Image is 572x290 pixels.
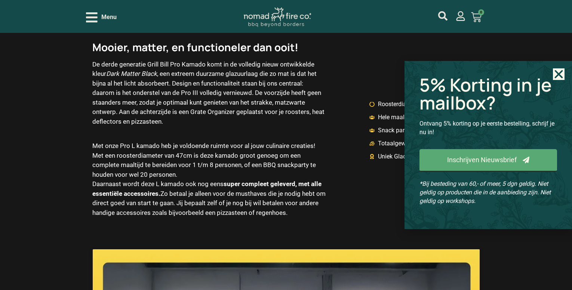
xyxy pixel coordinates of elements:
[419,119,557,136] p: Ontvang 5% korting op je eerste bestelling, schrijf je nu in!
[92,180,322,197] strong: super compleet geleverd, met alle essentiële accessoires.
[553,68,565,80] a: Close
[478,9,484,15] span: 0
[447,157,517,163] span: Inschrijven Nieuwsbrief
[456,11,465,21] a: mijn account
[376,126,445,135] span: Snack party: 20 personen
[376,113,451,122] span: Hele maaltijden: 8 personen
[419,149,557,172] a: Inschrijven Nieuwsbrief
[376,139,431,148] span: Totaalgewicht: 96kg
[92,141,326,179] div: Met onze Pro L kamado heb je voldoende ruimte voor al jouw culinaire creaties! Met een roosterdia...
[438,11,448,21] a: mijn account
[86,11,117,24] div: Open/Close Menu
[376,152,480,161] span: Uniek Glad en Mat Zwart Dutch Design
[92,179,326,217] p: Daarnaast wordt deze L kamado ook nog eens Zo betaal je alleen voor de musthaves die je nodig heb...
[101,13,117,22] span: Menu
[106,70,157,77] em: Dark Matter Black
[419,76,557,112] h2: 5% Korting in je mailbox?
[92,40,298,54] strong: Mooier, matter, en functioneler dan ooit!
[376,100,439,109] span: Roosterdiameter: 47cm
[462,7,490,27] a: 0
[92,60,326,127] p: De derde generatie Grill Bill Pro Kamado komt in de volledig nieuw ontwikkelde kleur , een extree...
[244,7,311,27] img: Nomad Logo
[419,180,551,204] em: *Bij besteding van 60,- of meer, 5 dgn geldig. Niet geldig op producten die in de aanbieding zijn...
